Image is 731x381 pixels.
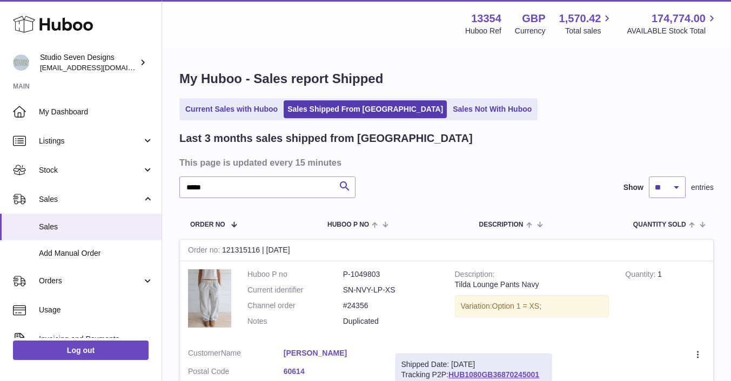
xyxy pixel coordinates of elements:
[40,63,159,72] span: [EMAIL_ADDRESS][DOMAIN_NAME]
[284,100,447,118] a: Sales Shipped From [GEOGRAPHIC_DATA]
[180,240,713,261] div: 121315116 | [DATE]
[449,100,535,118] a: Sales Not With Huboo
[565,26,613,36] span: Total sales
[691,182,714,193] span: entries
[479,221,523,228] span: Description
[343,285,439,295] dd: SN-NVY-LP-XS
[247,269,343,280] dt: Huboo P no
[39,136,142,146] span: Listings
[627,26,718,36] span: AVAILABLE Stock Total
[40,52,137,73] div: Studio Seven Designs
[39,248,153,258] span: Add Manual Order
[247,301,343,311] dt: Channel order
[617,261,713,340] td: 1
[455,280,609,290] div: Tilda Lounge Pants Navy
[465,26,501,36] div: Huboo Ref
[327,221,369,228] span: Huboo P no
[492,302,541,310] span: Option 1 = XS;
[179,157,711,168] h3: This page is updated every 15 minutes
[13,55,29,71] img: contact.studiosevendesigns@gmail.com
[455,295,609,317] div: Variation:
[401,359,546,370] div: Shipped Date: [DATE]
[623,182,643,193] label: Show
[625,270,658,281] strong: Quantity
[343,301,439,311] dd: #24356
[188,246,222,257] strong: Order no
[284,366,379,377] a: 60614
[39,107,153,117] span: My Dashboard
[188,269,231,327] img: 63.png
[39,165,142,175] span: Stock
[515,26,546,36] div: Currency
[559,11,601,26] span: 1,570.42
[39,276,142,286] span: Orders
[39,194,142,205] span: Sales
[559,11,614,36] a: 1,570.42 Total sales
[39,334,142,344] span: Invoicing and Payments
[247,316,343,326] dt: Notes
[188,349,221,357] span: Customer
[188,366,284,379] dt: Postal Code
[190,221,225,228] span: Order No
[652,11,706,26] span: 174,774.00
[627,11,718,36] a: 174,774.00 AVAILABLE Stock Total
[343,269,439,280] dd: P-1049803
[448,370,539,379] a: HUB1080GB36870245001
[522,11,545,26] strong: GBP
[247,285,343,295] dt: Current identifier
[179,131,473,146] h2: Last 3 months sales shipped from [GEOGRAPHIC_DATA]
[471,11,501,26] strong: 13354
[343,316,439,326] p: Duplicated
[188,348,284,361] dt: Name
[284,348,379,358] a: [PERSON_NAME]
[13,341,149,360] a: Log out
[39,305,153,315] span: Usage
[179,70,714,87] h1: My Huboo - Sales report Shipped
[633,221,686,228] span: Quantity Sold
[182,100,281,118] a: Current Sales with Huboo
[39,222,153,232] span: Sales
[455,270,495,281] strong: Description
